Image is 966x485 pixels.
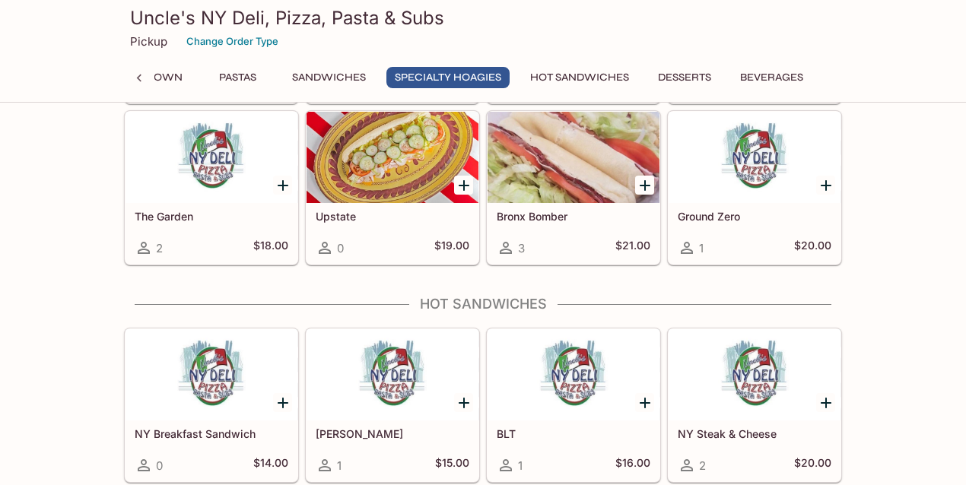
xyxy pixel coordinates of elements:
button: Specialty Hoagies [386,67,510,88]
h5: NY Breakfast Sandwich [135,427,288,440]
div: Angus Patty Melt [307,329,478,420]
button: Add Upstate [454,176,473,195]
h5: $15.00 [435,456,469,474]
a: Bronx Bomber3$21.00 [487,111,660,265]
a: The Garden2$18.00 [125,111,298,265]
h5: $20.00 [794,456,831,474]
h5: BLT [497,427,650,440]
h5: Upstate [316,210,469,223]
span: 3 [518,241,525,255]
button: Beverages [732,67,812,88]
a: Ground Zero1$20.00 [668,111,841,265]
span: 2 [699,458,706,473]
div: Upstate [307,112,478,203]
span: 2 [156,241,163,255]
h5: $14.00 [253,456,288,474]
a: NY Breakfast Sandwich0$14.00 [125,328,298,482]
h5: Ground Zero [678,210,831,223]
a: Upstate0$19.00 [306,111,479,265]
a: [PERSON_NAME]1$15.00 [306,328,479,482]
button: Sandwiches [284,67,374,88]
span: 1 [699,241,704,255]
h5: $20.00 [794,239,831,257]
a: NY Steak & Cheese2$20.00 [668,328,841,482]
button: Add BLT [635,393,654,412]
div: Bronx Bomber [488,112,659,203]
a: BLT1$16.00 [487,328,660,482]
button: Add Bronx Bomber [635,176,654,195]
button: Pastas [203,67,272,88]
button: Add The Garden [273,176,292,195]
button: Add Angus Patty Melt [454,393,473,412]
h5: [PERSON_NAME] [316,427,469,440]
h5: NY Steak & Cheese [678,427,831,440]
div: The Garden [126,112,297,203]
h5: $16.00 [615,456,650,474]
div: BLT [488,329,659,420]
button: Change Order Type [180,30,285,53]
button: Add NY Steak & Cheese [816,393,835,412]
button: Desserts [650,67,720,88]
button: Hot Sandwiches [522,67,637,88]
h5: $18.00 [253,239,288,257]
span: 1 [518,458,523,473]
div: Ground Zero [669,112,840,203]
h3: Uncle's NY Deli, Pizza, Pasta & Subs [130,6,836,30]
span: 0 [156,458,163,473]
div: NY Breakfast Sandwich [126,329,297,420]
h5: $21.00 [615,239,650,257]
span: 0 [337,241,344,255]
span: 1 [337,458,342,473]
button: Add NY Breakfast Sandwich [273,393,292,412]
button: Add Ground Zero [816,176,835,195]
h5: The Garden [135,210,288,223]
h5: $19.00 [434,239,469,257]
h5: Bronx Bomber [497,210,650,223]
h4: Hot Sandwiches [124,296,842,312]
p: Pickup [130,34,167,49]
div: NY Steak & Cheese [669,329,840,420]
